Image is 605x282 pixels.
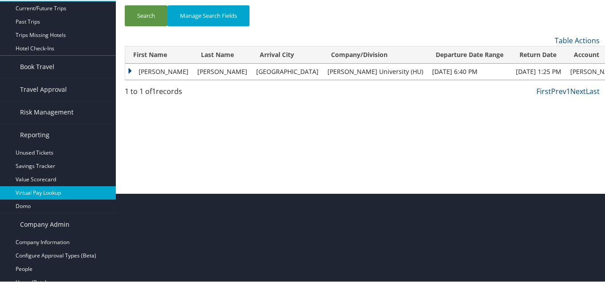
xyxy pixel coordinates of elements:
a: 1 [566,86,570,95]
a: Table Actions [555,35,600,45]
th: Departure Date Range: activate to sort column ascending [428,45,511,63]
span: Travel Approval [20,78,67,100]
th: Arrival City: activate to sort column ascending [252,45,323,63]
td: [PERSON_NAME] [125,63,193,79]
div: 1 to 1 of records [125,85,233,100]
span: Risk Management [20,100,74,123]
a: Next [570,86,586,95]
button: Manage Search Fields [168,4,249,25]
td: [DATE] 6:40 PM [428,63,511,79]
th: Last Name: activate to sort column ascending [193,45,252,63]
td: [DATE] 1:25 PM [511,63,566,79]
th: Company/Division [323,45,428,63]
td: [GEOGRAPHIC_DATA] [252,63,323,79]
td: [PERSON_NAME] [193,63,252,79]
td: [PERSON_NAME] University (HU) [323,63,428,79]
span: 1 [152,86,156,95]
button: Search [125,4,168,25]
a: First [536,86,551,95]
span: Book Travel [20,55,54,77]
span: Reporting [20,123,49,145]
th: First Name: activate to sort column descending [125,45,193,63]
a: Last [586,86,600,95]
span: Company Admin [20,213,69,235]
a: Prev [551,86,566,95]
th: Return Date: activate to sort column ascending [511,45,566,63]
